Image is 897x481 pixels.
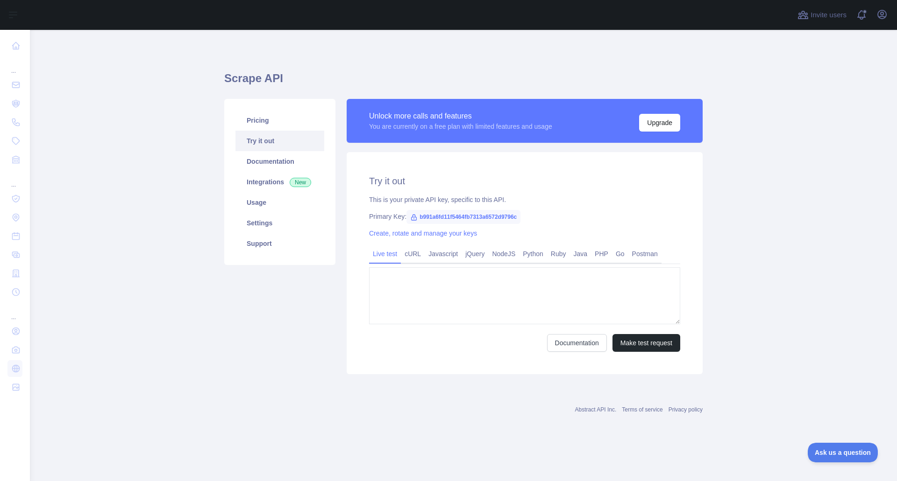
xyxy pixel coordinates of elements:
a: Live test [369,246,401,261]
button: Invite users [796,7,848,22]
a: Python [519,246,547,261]
a: Abstract API Inc. [575,406,617,413]
h2: Try it out [369,174,680,188]
h1: Scrape API [224,71,703,93]
div: ... [7,56,22,75]
iframe: Toggle Customer Support [808,443,878,462]
a: Pricing [235,110,324,131]
a: Try it out [235,131,324,151]
a: Go [612,246,628,261]
div: Unlock more calls and features [369,111,552,122]
a: Javascript [425,246,462,261]
button: Upgrade [639,114,680,132]
a: Usage [235,192,324,213]
span: Invite users [811,10,847,21]
a: Support [235,233,324,254]
div: ... [7,302,22,321]
a: Integrations New [235,172,324,192]
a: cURL [401,246,425,261]
a: Postman [628,246,662,261]
button: Make test request [612,334,680,352]
a: Terms of service [622,406,662,413]
a: Documentation [235,151,324,172]
a: Java [570,246,591,261]
a: Create, rotate and manage your keys [369,230,477,237]
div: This is your private API key, specific to this API. [369,195,680,204]
a: jQuery [462,246,488,261]
a: PHP [591,246,612,261]
span: b991a6fd11f5464fb7313a6572d9796c [406,210,520,224]
a: Documentation [547,334,607,352]
div: ... [7,170,22,188]
div: You are currently on a free plan with limited features and usage [369,122,552,131]
a: Privacy policy [669,406,703,413]
div: Primary Key: [369,212,680,221]
a: Settings [235,213,324,233]
a: Ruby [547,246,570,261]
a: NodeJS [488,246,519,261]
span: New [290,178,311,187]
